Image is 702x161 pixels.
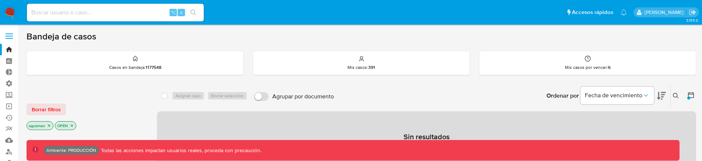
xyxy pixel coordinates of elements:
a: Notificaciones [621,9,627,15]
p: omar.guzman@mercadolibre.com.co [645,9,686,16]
button: search-icon [186,7,201,18]
input: Buscar usuario o caso... [27,8,204,17]
span: s [180,9,182,16]
p: Ambiente: PRODUCCIÓN [46,149,96,152]
span: ⌥ [170,9,176,16]
span: Accesos rápidos [572,8,613,16]
a: Salir [689,8,696,16]
p: Todas las acciones impactan usuarios reales, proceda con precaución. [99,147,261,154]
